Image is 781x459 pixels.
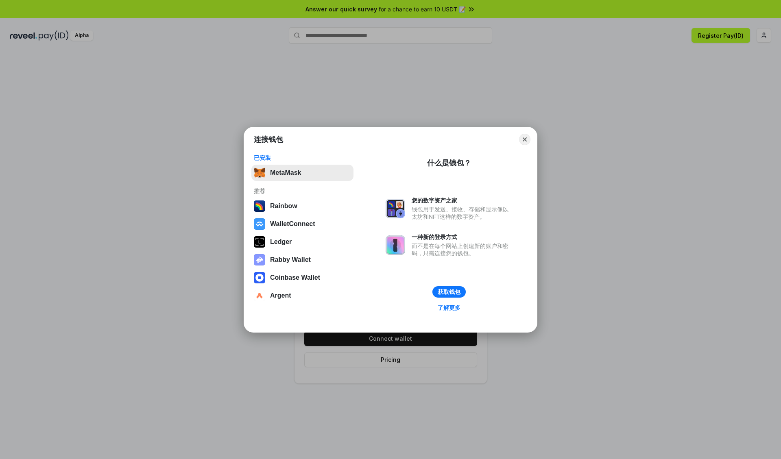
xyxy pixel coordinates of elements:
[270,274,320,281] div: Coinbase Wallet
[438,304,460,311] div: 了解更多
[254,254,265,265] img: svg+xml,%3Csvg%20xmlns%3D%22http%3A%2F%2Fwww.w3.org%2F2000%2Fsvg%22%20fill%3D%22none%22%20viewBox...
[251,270,353,286] button: Coinbase Wallet
[254,154,351,161] div: 已安装
[433,302,465,313] a: 了解更多
[254,236,265,248] img: svg+xml,%3Csvg%20xmlns%3D%22http%3A%2F%2Fwww.w3.org%2F2000%2Fsvg%22%20width%3D%2228%22%20height%3...
[254,218,265,230] img: svg+xml,%3Csvg%20width%3D%2228%22%20height%3D%2228%22%20viewBox%3D%220%200%2028%2028%22%20fill%3D...
[254,187,351,195] div: 推荐
[412,233,513,241] div: 一种新的登录方式
[386,199,405,218] img: svg+xml,%3Csvg%20xmlns%3D%22http%3A%2F%2Fwww.w3.org%2F2000%2Fsvg%22%20fill%3D%22none%22%20viewBox...
[254,200,265,212] img: svg+xml,%3Csvg%20width%3D%22120%22%20height%3D%22120%22%20viewBox%3D%220%200%20120%20120%22%20fil...
[270,292,291,299] div: Argent
[254,290,265,301] img: svg+xml,%3Csvg%20width%3D%2228%22%20height%3D%2228%22%20viewBox%3D%220%200%2028%2028%22%20fill%3D...
[412,206,513,220] div: 钱包用于发送、接收、存储和显示像以太坊和NFT这样的数字资产。
[519,134,530,145] button: Close
[270,238,292,246] div: Ledger
[270,169,301,176] div: MetaMask
[427,158,471,168] div: 什么是钱包？
[254,167,265,178] img: svg+xml,%3Csvg%20fill%3D%22none%22%20height%3D%2233%22%20viewBox%3D%220%200%2035%2033%22%20width%...
[251,198,353,214] button: Rainbow
[251,234,353,250] button: Ledger
[432,286,466,298] button: 获取钱包
[412,242,513,257] div: 而不是在每个网站上创建新的账户和密码，只需连接您的钱包。
[251,252,353,268] button: Rabby Wallet
[386,235,405,255] img: svg+xml,%3Csvg%20xmlns%3D%22http%3A%2F%2Fwww.w3.org%2F2000%2Fsvg%22%20fill%3D%22none%22%20viewBox...
[251,216,353,232] button: WalletConnect
[270,256,311,263] div: Rabby Wallet
[254,135,283,144] h1: 连接钱包
[251,165,353,181] button: MetaMask
[251,287,353,304] button: Argent
[270,220,315,228] div: WalletConnect
[412,197,513,204] div: 您的数字资产之家
[270,202,297,210] div: Rainbow
[438,288,460,296] div: 获取钱包
[254,272,265,283] img: svg+xml,%3Csvg%20width%3D%2228%22%20height%3D%2228%22%20viewBox%3D%220%200%2028%2028%22%20fill%3D...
